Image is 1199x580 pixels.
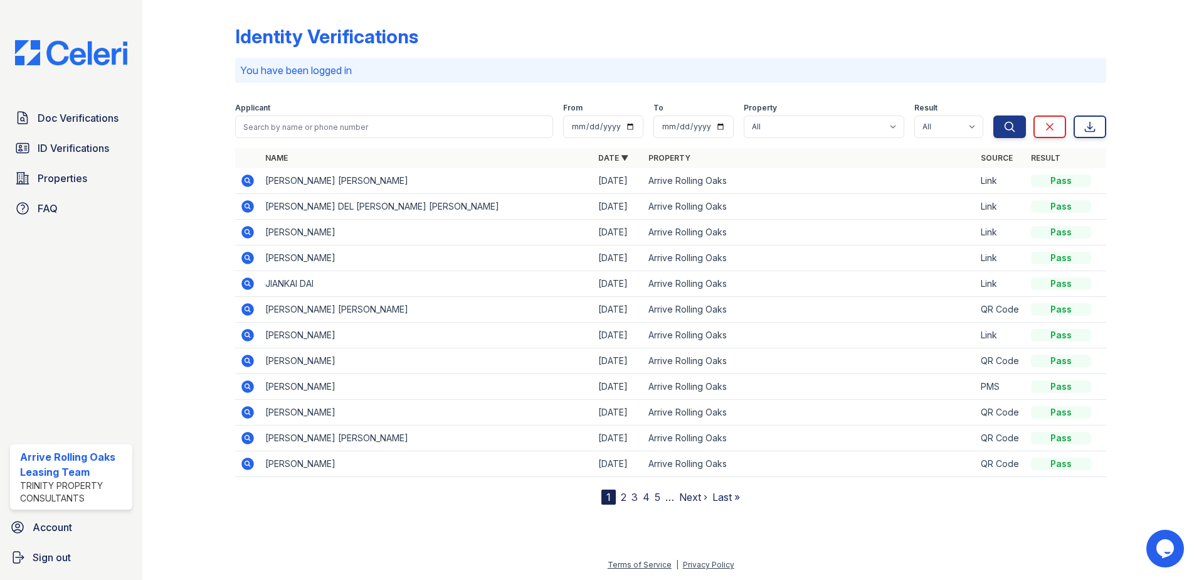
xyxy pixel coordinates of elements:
td: [DATE] [593,168,643,194]
td: [PERSON_NAME] [260,323,593,348]
span: Properties [38,171,87,186]
td: Arrive Rolling Oaks [643,168,976,194]
td: [DATE] [593,271,643,297]
td: [DATE] [593,220,643,245]
td: Link [976,323,1026,348]
label: To [653,103,663,113]
td: [PERSON_NAME] [PERSON_NAME] [260,168,593,194]
div: Pass [1031,432,1091,444]
span: Account [33,520,72,535]
iframe: chat widget [1146,530,1186,567]
td: Arrive Rolling Oaks [643,451,976,477]
label: From [563,103,583,113]
div: Pass [1031,458,1091,470]
td: Link [976,245,1026,271]
td: Link [976,271,1026,297]
td: [PERSON_NAME] [260,220,593,245]
td: JIANKAI DAI [260,271,593,297]
td: Arrive Rolling Oaks [643,426,976,451]
td: QR Code [976,451,1026,477]
td: QR Code [976,426,1026,451]
a: ID Verifications [10,136,132,161]
td: QR Code [976,297,1026,323]
div: Trinity Property Consultants [20,480,127,505]
td: [PERSON_NAME] [PERSON_NAME] [260,297,593,323]
td: [DATE] [593,426,643,451]
a: Doc Verifications [10,105,132,131]
span: Doc Verifications [38,110,119,126]
a: Date ▼ [598,153,628,163]
a: 4 [643,491,650,503]
div: Pass [1031,406,1091,419]
a: Name [265,153,288,163]
label: Result [914,103,938,113]
td: Link [976,194,1026,220]
a: Next › [679,491,707,503]
a: Account [5,515,137,540]
td: [PERSON_NAME] [260,400,593,426]
td: Arrive Rolling Oaks [643,348,976,374]
div: Pass [1031,175,1091,187]
a: FAQ [10,196,132,221]
td: Arrive Rolling Oaks [643,323,976,348]
td: Arrive Rolling Oaks [643,297,976,323]
td: [PERSON_NAME] [PERSON_NAME] [260,426,593,451]
td: [PERSON_NAME] [260,348,593,374]
a: 2 [621,491,626,503]
td: Link [976,220,1026,245]
div: Pass [1031,303,1091,316]
td: [DATE] [593,194,643,220]
img: CE_Logo_Blue-a8612792a0a2168367f1c8372b55b34899dd931a85d93a1a3d3e32e68fde9ad4.png [5,40,137,65]
td: [DATE] [593,297,643,323]
td: Arrive Rolling Oaks [643,374,976,400]
td: [PERSON_NAME] [260,374,593,400]
div: 1 [601,490,616,505]
td: Arrive Rolling Oaks [643,400,976,426]
div: Pass [1031,329,1091,341]
p: You have been logged in [240,63,1101,78]
td: Arrive Rolling Oaks [643,245,976,271]
div: Identity Verifications [235,25,418,48]
td: Arrive Rolling Oaks [643,271,976,297]
a: Result [1031,153,1060,163]
span: Sign out [33,550,71,565]
div: Pass [1031,355,1091,367]
td: [DATE] [593,348,643,374]
td: [DATE] [593,451,643,477]
div: Arrive Rolling Oaks Leasing Team [20,449,127,480]
td: [PERSON_NAME] [260,245,593,271]
div: Pass [1031,200,1091,213]
a: Last » [712,491,740,503]
td: Link [976,168,1026,194]
div: Pass [1031,252,1091,264]
a: 5 [655,491,660,503]
td: [DATE] [593,400,643,426]
label: Property [744,103,777,113]
span: FAQ [38,201,58,216]
a: Source [981,153,1013,163]
td: [PERSON_NAME] [260,451,593,477]
div: Pass [1031,226,1091,239]
input: Search by name or phone number [235,115,553,138]
span: ID Verifications [38,141,109,156]
td: QR Code [976,400,1026,426]
div: Pass [1031,380,1091,393]
div: Pass [1031,277,1091,290]
a: Property [648,153,690,163]
td: [DATE] [593,245,643,271]
a: 3 [631,491,638,503]
td: QR Code [976,348,1026,374]
a: Sign out [5,545,137,570]
td: [DATE] [593,374,643,400]
div: | [676,560,679,569]
td: PMS [976,374,1026,400]
td: [PERSON_NAME] DEL [PERSON_NAME] [PERSON_NAME] [260,194,593,220]
td: Arrive Rolling Oaks [643,194,976,220]
span: … [665,490,674,505]
td: Arrive Rolling Oaks [643,220,976,245]
td: [DATE] [593,323,643,348]
a: Privacy Policy [683,560,734,569]
a: Properties [10,166,132,191]
a: Terms of Service [608,560,672,569]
